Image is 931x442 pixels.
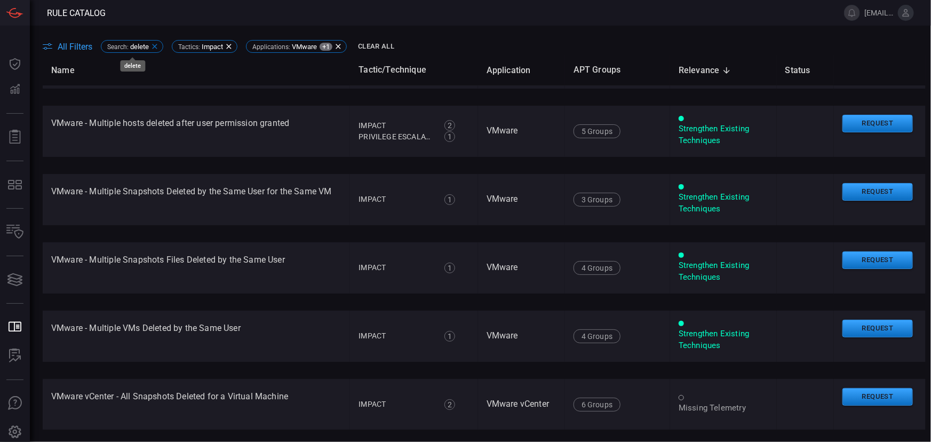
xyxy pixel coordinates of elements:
span: Applications : [252,43,290,51]
button: MITRE - Detection Posture [2,172,28,198]
div: 2 [444,399,455,410]
div: Impact [359,120,433,131]
div: 1 [444,194,455,205]
button: Ask Us A Question [2,391,28,416]
span: [EMAIL_ADDRESS][DOMAIN_NAME] [864,9,894,17]
div: Impact [359,399,433,410]
button: Rule Catalog [2,314,28,340]
td: VMware - Multiple Snapshots Files Deleted by the Same User [43,242,350,294]
td: VMware - Multiple hosts deleted after user permission granted [43,106,350,157]
div: Missing Telemetry [679,402,768,414]
button: Inventory [2,219,28,245]
td: VMware [478,311,565,362]
div: 5 Groups [574,124,620,138]
span: Name [51,64,89,77]
div: Strengthen Existing Techniques [679,260,768,283]
span: Impact [202,43,223,51]
div: Tactics:Impact [172,40,237,53]
td: VMware - Multiple Snapshots Deleted by the Same User for the Same VM [43,174,350,225]
div: 4 Groups [574,261,620,275]
div: 4 Groups [574,329,620,343]
th: Tactic/Technique [350,55,478,85]
button: Request [842,320,913,337]
td: VMware - Multiple VMs Deleted by the Same User [43,311,350,362]
td: VMware vCenter - All Snapshots Deleted for a Virtual Machine [43,379,350,430]
button: Dashboard [2,51,28,77]
td: VMware [478,174,565,225]
button: Request [842,388,913,406]
div: Search:delete [101,40,163,53]
span: Application [487,64,545,77]
span: Rule Catalog [47,8,106,18]
div: Applications:VMware+1 [246,40,347,53]
span: Status [785,64,824,77]
td: VMware vCenter [478,379,565,430]
div: 1 [444,331,455,342]
div: 1 [444,131,455,142]
td: VMware [478,242,565,294]
span: VMware [292,43,317,51]
button: Clear All [355,38,397,55]
span: Relevance [679,64,734,77]
div: Strengthen Existing Techniques [679,123,768,146]
button: Detections [2,77,28,102]
div: 3 Groups [574,193,620,207]
span: Search : [107,43,129,51]
button: Reports [2,124,28,150]
span: +1 [320,43,332,51]
div: Impact [359,262,433,273]
div: 2 [444,120,455,131]
span: Tactics : [178,43,200,51]
th: APT Groups [565,55,670,85]
div: Privilege Escalation [359,131,433,143]
button: Cards [2,267,28,293]
button: Request [842,115,913,132]
div: 1 [444,263,455,273]
span: delete [130,43,149,51]
div: delete [124,62,141,69]
button: ALERT ANALYSIS [2,343,28,369]
div: 6 Groups [574,398,620,412]
div: Impact [359,194,433,205]
div: Impact [359,330,433,342]
div: Strengthen Existing Techniques [679,192,768,215]
span: All Filters [58,42,92,52]
td: VMware [478,106,565,157]
button: Request [842,183,913,201]
div: Strengthen Existing Techniques [679,328,768,351]
button: Request [842,251,913,269]
button: All Filters [43,42,92,52]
